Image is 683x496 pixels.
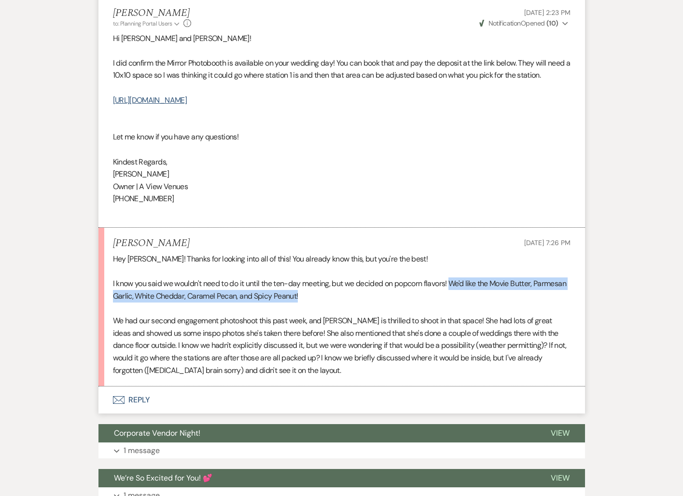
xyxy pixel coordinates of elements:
button: View [535,424,585,442]
p: [PERSON_NAME] [113,168,571,180]
span: to: Planning Portal Users [113,20,172,28]
button: Reply [98,386,585,413]
h5: [PERSON_NAME] [113,7,192,19]
button: to: Planning Portal Users [113,19,181,28]
span: [DATE] 7:26 PM [524,238,570,247]
a: [URL][DOMAIN_NAME] [113,95,187,105]
button: 1 message [98,442,585,459]
button: NotificationOpened (10) [478,18,570,28]
button: We’re So Excited for You! 💕 [98,469,535,487]
p: Owner | A View Venues [113,180,571,193]
span: We’re So Excited for You! 💕 [114,473,212,483]
button: Corporate Vendor Night! [98,424,535,442]
p: I know you said we wouldn't need to do it until the ten-day meeting, but we decided on popcorn fl... [113,277,571,302]
p: Hi [PERSON_NAME] and [PERSON_NAME]! [113,32,571,45]
p: We had our second engagement photoshoot this past week, and [PERSON_NAME] is thrilled to shoot in... [113,315,571,376]
button: View [535,469,585,487]
h5: [PERSON_NAME] [113,237,190,249]
p: [PHONE_NUMBER] [113,193,571,205]
p: Kindest Regards, [113,156,571,168]
span: View [551,473,570,483]
strong: ( 10 ) [546,19,558,28]
p: Hey [PERSON_NAME]! Thanks for looking into all of this! You already know this, but you're the best! [113,253,571,265]
span: Opened [479,19,558,28]
p: Let me know if you have any questions! [113,131,571,143]
p: 1 message [124,444,160,457]
span: Corporate Vendor Night! [114,428,200,438]
span: Notification [488,19,521,28]
p: I did confirm the Mirror Photobooth is available on your wedding day! You can book that and pay t... [113,57,571,82]
span: [DATE] 2:23 PM [524,8,570,17]
span: View [551,428,570,438]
